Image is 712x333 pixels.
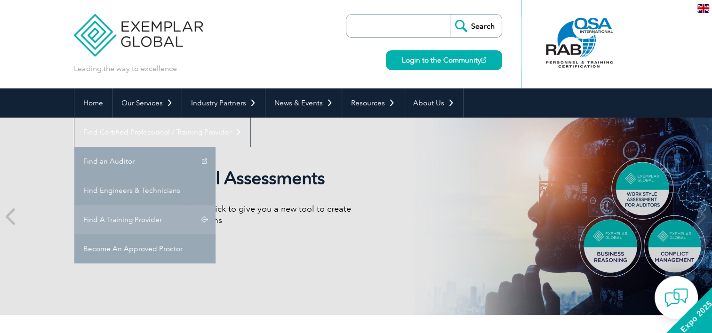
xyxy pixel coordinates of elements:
a: Find an Auditor [74,147,216,176]
a: Become An Approved Proctor [74,234,216,263]
a: Home [74,88,112,118]
p: Leading the way to excellence [74,63,177,74]
img: contact-chat.png [664,286,688,309]
a: Our Services [112,88,182,118]
h2: Exemplar Global Assessments [88,167,356,189]
a: Find Engineers & Technicians [74,176,216,205]
img: en [697,4,709,13]
a: About Us [404,88,463,118]
img: open_square.png [481,57,486,63]
a: News & Events [265,88,342,118]
a: Find Certified Professional / Training Provider [74,118,250,147]
a: Find A Training Provider [74,205,216,234]
input: Search [450,15,502,37]
a: Login to the Community [386,50,502,70]
p: We have partnered with TalentClick to give you a new tool to create and drive high-performance teams [88,203,356,226]
a: Resources [342,88,404,118]
a: Industry Partners [182,88,265,118]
